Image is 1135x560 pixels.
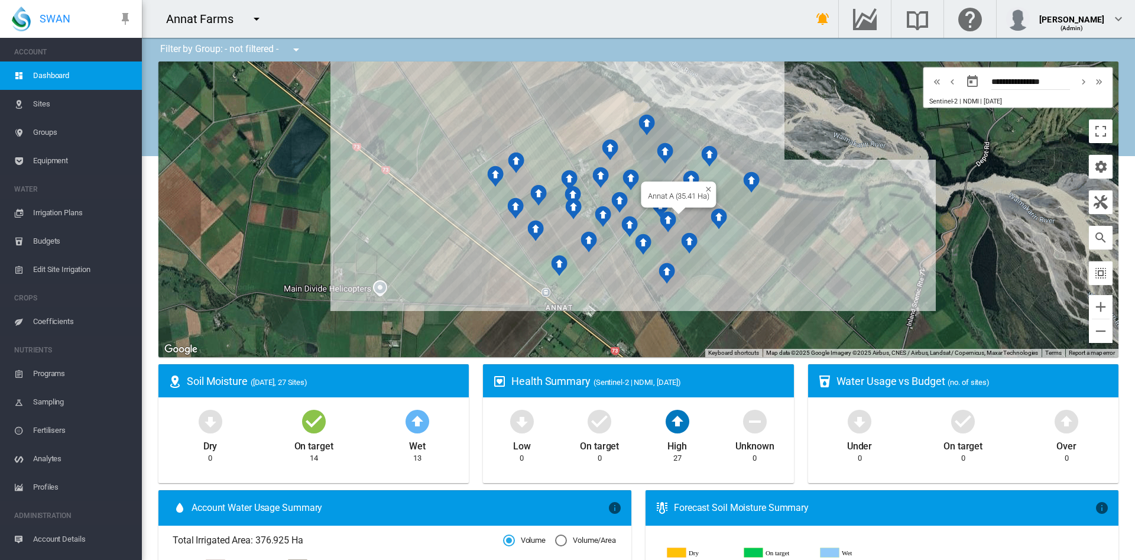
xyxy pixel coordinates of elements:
[33,147,132,175] span: Equipment
[14,506,132,525] span: ADMINISTRATION
[208,453,212,464] div: 0
[33,90,132,118] span: Sites
[33,388,132,416] span: Sampling
[743,171,760,193] div: NDMI: Annat D
[592,167,609,188] div: NDMI: Annat R6
[33,445,132,473] span: Analytes
[948,378,990,387] span: (no. of sites)
[1089,319,1113,343] button: Zoom out
[683,170,699,192] div: NDMI: Annat E1
[508,407,536,435] md-icon: icon-arrow-down-bold-circle
[1111,12,1126,26] md-icon: icon-chevron-down
[166,11,244,27] div: Annat Farms
[585,407,614,435] md-icon: icon-checkbox-marked-circle
[520,453,524,464] div: 0
[192,501,608,514] span: Account Water Usage Summary
[14,289,132,307] span: CROPS
[667,548,735,558] g: Dry
[413,453,421,464] div: 13
[638,114,655,135] div: NDMI: Annat R2a
[946,75,959,89] md-icon: icon-chevron-left
[561,170,578,191] div: NDMI: Annat A5
[943,435,982,453] div: On target
[930,75,943,89] md-icon: icon-chevron-double-left
[657,143,673,164] div: NDMI: Annat R3a
[580,435,619,453] div: On target
[673,453,682,464] div: 27
[1094,160,1108,174] md-icon: icon-cog
[12,7,31,31] img: SWAN-Landscape-Logo-Colour-drop.png
[701,182,709,190] button: Close
[1094,231,1108,245] md-icon: icon-magnify
[403,407,432,435] md-icon: icon-arrow-up-bold-circle
[598,453,602,464] div: 0
[1089,155,1113,179] button: icon-cog
[14,43,132,61] span: ACCOUNT
[851,12,879,26] md-icon: Go to the Data Hub
[956,12,984,26] md-icon: Click here for help
[708,349,759,357] button: Keyboard shortcuts
[903,12,932,26] md-icon: Search the knowledge base
[602,139,618,160] div: NDMI: Annat R4
[1077,75,1090,89] md-icon: icon-chevron-right
[961,70,984,93] button: md-calendar
[766,349,1038,356] span: Map data ©2025 Google Imagery ©2025 Airbus, CNES / Airbus, Landsat / Copernicus, Maxar Technologies
[118,12,132,26] md-icon: icon-pin
[821,548,888,558] g: Wet
[1065,453,1069,464] div: 0
[527,220,544,241] div: NDMI: Annat A6
[33,307,132,336] span: Coefficients
[33,61,132,90] span: Dashboard
[1069,349,1115,356] a: Report a map error
[845,407,874,435] md-icon: icon-arrow-down-bold-circle
[168,374,182,389] md-icon: icon-map-marker-radius
[660,211,676,232] div: NDMI: Annat W2
[1089,226,1113,250] button: icon-magnify
[508,152,524,173] div: NDMI: Annat A2
[663,407,692,435] md-icon: icon-arrow-up-bold-circle
[1076,75,1091,89] button: icon-chevron-right
[622,169,639,190] div: NDMI: Annat R5
[594,378,681,387] span: (Sentinel-2 | NDMI, [DATE])
[33,525,132,553] span: Account Details
[611,192,628,213] div: NDMI: Annat R7
[1052,407,1081,435] md-icon: icon-arrow-up-bold-circle
[511,374,784,389] div: Health Summary
[249,12,264,26] md-icon: icon-menu-down
[187,374,459,389] div: Soil Moisture
[551,255,567,276] div: NDMI: Annat A9
[681,232,698,254] div: NDMI: Annat W3
[648,192,709,200] div: Annat A (35.41 Ha)
[744,548,812,558] g: On target
[530,184,547,206] div: NDMI: Annat A4
[980,98,1001,105] span: | [DATE]
[711,208,727,229] div: NDMI: Annat A
[14,341,132,360] span: NUTRIENTS
[565,198,582,219] div: NDMI: Annat A7
[507,198,524,219] div: NDMI: Annat A3
[203,435,218,453] div: Dry
[513,435,531,453] div: Low
[961,453,965,464] div: 0
[929,98,978,105] span: Sentinel-2 | NDMI
[251,378,307,387] span: ([DATE], 27 Sites)
[300,407,328,435] md-icon: icon-checkbox-marked-circle
[929,75,945,89] button: icon-chevron-double-left
[196,407,225,435] md-icon: icon-arrow-down-bold-circle
[741,407,769,435] md-icon: icon-minus-circle
[492,374,507,389] md-icon: icon-heart-box-outline
[33,199,132,227] span: Irrigation Plans
[655,501,669,515] md-icon: icon-thermometer-lines
[595,206,611,227] div: NDMI: Annat A11
[161,342,200,357] img: Google
[1089,261,1113,285] button: icon-select-all
[14,180,132,199] span: WATER
[503,535,546,546] md-radio-button: Volume
[1091,75,1107,89] button: icon-chevron-double-right
[811,7,835,31] button: icon-bell-ring
[608,501,622,515] md-icon: icon-information
[1006,7,1030,31] img: profile.jpg
[1045,349,1062,356] a: Terms
[173,501,187,515] md-icon: icon-water
[284,38,308,61] button: icon-menu-down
